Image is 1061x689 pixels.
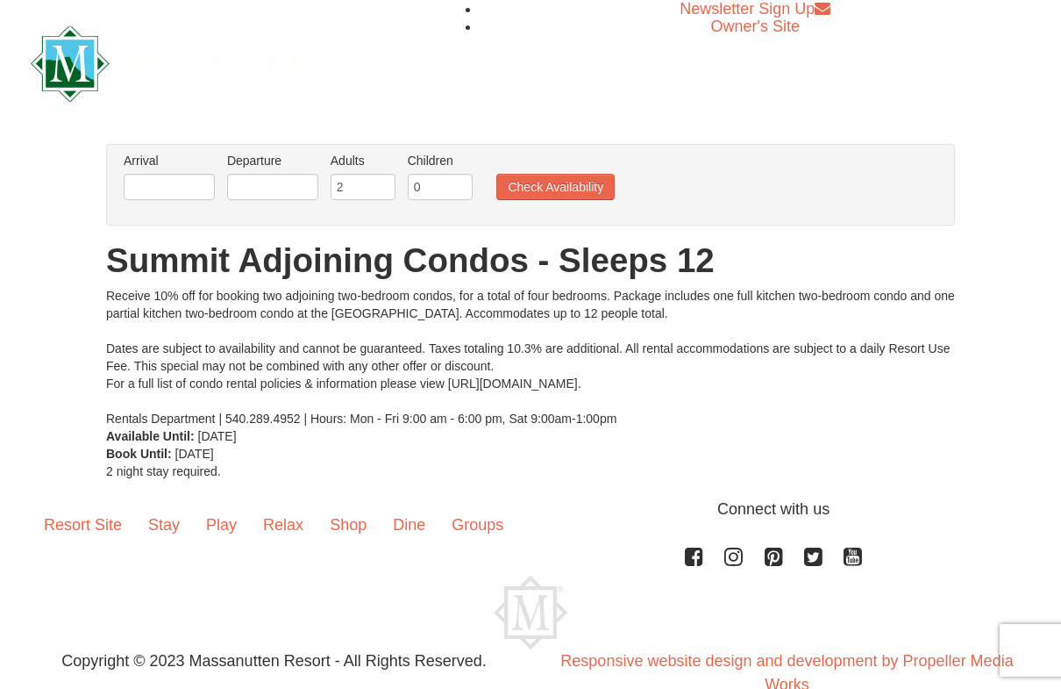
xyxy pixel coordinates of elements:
span: [DATE] [198,429,237,443]
button: Check Availability [496,174,615,200]
a: Massanutten Resort [31,40,432,82]
a: Groups [438,498,516,552]
label: Adults [331,152,395,169]
label: Departure [227,152,318,169]
a: Dine [380,498,438,552]
label: Children [408,152,473,169]
strong: Book Until: [106,447,172,461]
label: Arrival [124,152,215,169]
span: [DATE] [175,447,214,461]
a: Shop [317,498,380,552]
a: Resort Site [31,498,135,552]
a: Relax [250,498,317,552]
a: Stay [135,498,193,552]
p: Connect with us [31,498,1030,521]
h1: Summit Adjoining Condos - Sleeps 12 [106,243,955,278]
img: Massanutten Resort Logo [31,25,432,102]
a: Owner's Site [711,18,800,35]
a: Play [193,498,250,552]
img: Massanutten Resort Logo [494,576,567,650]
span: 2 night stay required. [106,464,221,478]
strong: Available Until: [106,429,195,443]
div: Receive 10% off for booking two adjoining two-bedroom condos, for a total of four bedrooms. Packa... [106,287,955,427]
p: Copyright © 2023 Massanutten Resort - All Rights Reserved. [18,650,530,673]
